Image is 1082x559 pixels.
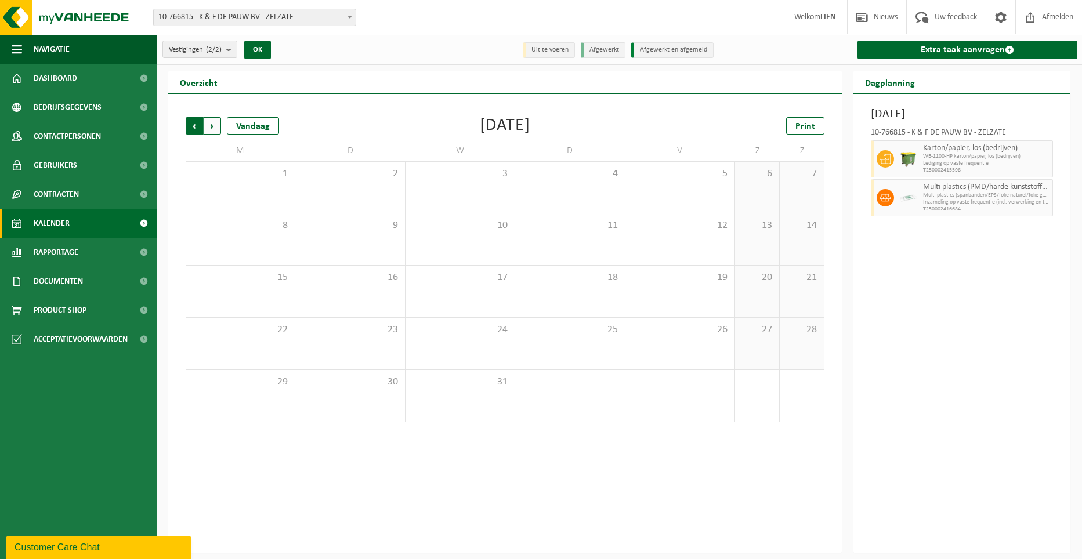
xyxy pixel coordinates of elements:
[227,117,279,135] div: Vandaag
[521,324,618,336] span: 25
[923,183,1050,192] span: Multi plastics (PMD/harde kunststoffen/spanbanden/EPS/folie naturel/folie gemengd)
[521,271,618,284] span: 18
[34,209,70,238] span: Kalender
[34,238,78,267] span: Rapportage
[162,41,237,58] button: Vestigingen(2/2)
[186,117,203,135] span: Vorige
[411,376,509,389] span: 31
[192,219,289,232] span: 8
[741,271,773,284] span: 20
[923,160,1050,167] span: Lediging op vaste frequentie
[411,324,509,336] span: 24
[786,324,818,336] span: 28
[857,41,1077,59] a: Extra taak aanvragen
[786,168,818,180] span: 7
[871,106,1053,123] h3: [DATE]
[820,13,835,21] strong: LIEN
[853,71,927,93] h2: Dagplanning
[154,9,356,26] span: 10-766815 - K & F DE PAUW BV - ZELZATE
[741,168,773,180] span: 6
[295,140,405,161] td: D
[631,271,729,284] span: 19
[34,180,79,209] span: Contracten
[301,271,399,284] span: 16
[923,153,1050,160] span: WB-1100-HP karton/papier, los (bedrijven)
[786,219,818,232] span: 14
[523,42,575,58] li: Uit te voeren
[34,151,77,180] span: Gebruikers
[153,9,356,26] span: 10-766815 - K & F DE PAUW BV - ZELZATE
[406,140,515,161] td: W
[780,140,824,161] td: Z
[169,41,222,59] span: Vestigingen
[871,129,1053,140] div: 10-766815 - K & F DE PAUW BV - ZELZATE
[631,42,714,58] li: Afgewerkt en afgemeld
[34,93,102,122] span: Bedrijfsgegevens
[900,150,917,168] img: WB-1100-HPE-GN-50
[480,117,530,135] div: [DATE]
[741,324,773,336] span: 27
[411,168,509,180] span: 3
[631,219,729,232] span: 12
[631,324,729,336] span: 26
[521,219,618,232] span: 11
[192,271,289,284] span: 15
[34,64,77,93] span: Dashboard
[34,296,86,325] span: Product Shop
[900,189,917,206] img: LP-SK-00500-LPE-16
[6,533,194,559] iframe: chat widget
[192,324,289,336] span: 22
[515,140,625,161] td: D
[34,35,70,64] span: Navigatie
[923,167,1050,174] span: T250002415598
[301,168,399,180] span: 2
[204,117,221,135] span: Volgende
[923,144,1050,153] span: Karton/papier, los (bedrijven)
[244,41,271,59] button: OK
[34,325,128,354] span: Acceptatievoorwaarden
[206,46,222,53] count: (2/2)
[521,168,618,180] span: 4
[741,219,773,232] span: 13
[795,122,815,131] span: Print
[786,117,824,135] a: Print
[168,71,229,93] h2: Overzicht
[192,376,289,389] span: 29
[301,219,399,232] span: 9
[923,199,1050,206] span: Inzameling op vaste frequentie (incl. verwerking en transport)
[923,192,1050,199] span: Multi plastics (spanbanden/EPS/folie naturel/folie gemengd
[786,271,818,284] span: 21
[301,376,399,389] span: 30
[735,140,780,161] td: Z
[625,140,735,161] td: V
[186,140,295,161] td: M
[34,267,83,296] span: Documenten
[411,271,509,284] span: 17
[34,122,101,151] span: Contactpersonen
[301,324,399,336] span: 23
[923,206,1050,213] span: T250002416684
[411,219,509,232] span: 10
[581,42,625,58] li: Afgewerkt
[192,168,289,180] span: 1
[631,168,729,180] span: 5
